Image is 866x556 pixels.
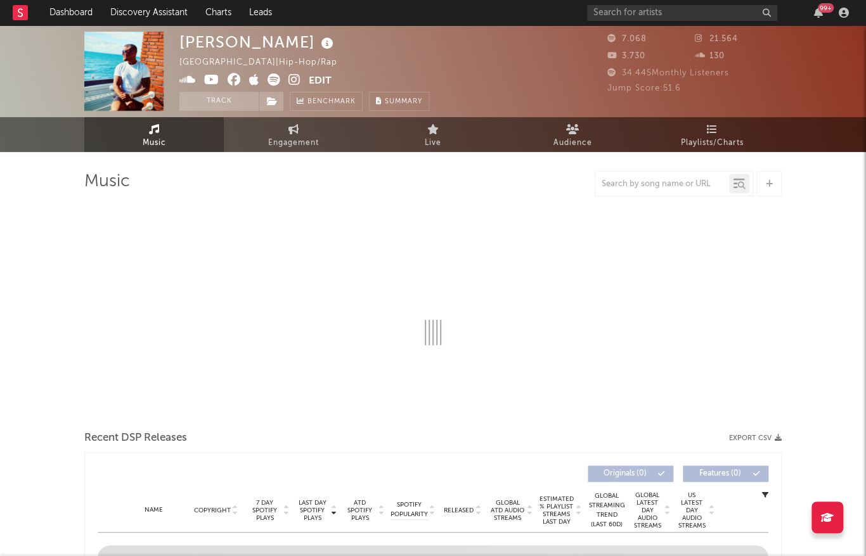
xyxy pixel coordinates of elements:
span: Summary [385,98,422,105]
div: Global Streaming Trend (Last 60D) [588,491,626,529]
a: Playlists/Charts [642,117,782,152]
span: Features ( 0 ) [691,470,749,477]
span: Jump Score: 51.6 [607,84,681,92]
span: 21.564 [695,35,738,43]
div: Name [123,505,184,515]
input: Search by song name or URL [595,179,729,189]
span: 7 Day Spotify Plays [248,499,281,522]
span: Recent DSP Releases [84,431,187,446]
button: 99+ [814,8,823,18]
button: Edit [309,73,332,89]
div: 99 + [818,3,834,13]
a: Audience [503,117,642,152]
a: Music [84,117,224,152]
span: 130 [695,52,725,60]
div: [GEOGRAPHIC_DATA] | Hip-Hop/Rap [179,55,352,70]
span: Originals ( 0 ) [596,470,654,477]
span: Last Day Spotify Plays [295,499,329,522]
span: Music [143,136,166,151]
a: Live [363,117,503,152]
span: Global ATD Audio Streams [490,499,525,522]
span: Global Latest Day Audio Streams [632,491,662,529]
span: Estimated % Playlist Streams Last Day [539,495,574,526]
span: Copyright [194,507,231,514]
input: Search for artists [587,5,777,21]
button: Export CSV [729,434,782,442]
span: Audience [553,136,592,151]
span: Released [444,507,474,514]
button: Features(0) [683,465,768,482]
span: Engagement [268,136,319,151]
button: Track [179,92,259,111]
a: Benchmark [290,92,363,111]
span: ATD Spotify Plays [343,499,377,522]
a: Engagement [224,117,363,152]
span: Live [425,136,441,151]
span: 7.068 [607,35,647,43]
button: Originals(0) [588,465,673,482]
span: Spotify Popularity [391,500,428,519]
span: 3.730 [607,52,645,60]
span: Playlists/Charts [681,136,744,151]
span: Benchmark [307,94,356,110]
button: Summary [369,92,429,111]
span: US Latest Day Audio Streams [676,491,707,529]
span: 34.445 Monthly Listeners [607,69,729,77]
div: [PERSON_NAME] [179,32,337,53]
